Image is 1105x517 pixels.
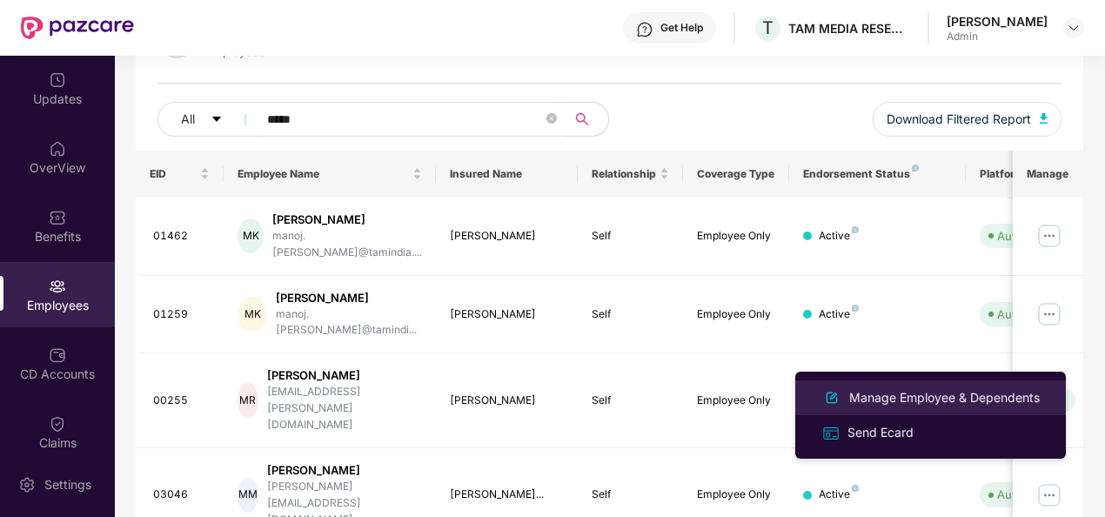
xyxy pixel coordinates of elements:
[272,211,422,228] div: [PERSON_NAME]
[1013,151,1083,198] th: Manage
[566,102,609,137] button: search
[997,227,1067,245] div: Auto Verified
[697,393,775,409] div: Employee Only
[819,487,859,503] div: Active
[450,393,564,409] div: [PERSON_NAME]
[660,21,703,35] div: Get Help
[211,113,223,127] span: caret-down
[181,110,195,129] span: All
[636,21,653,38] img: svg+xml;base64,PHN2ZyBpZD0iSGVscC0zMngzMiIgeG1sbnM9Imh0dHA6Ly93d3cudzMub3JnLzIwMDAvc3ZnIiB3aWR0aD...
[592,228,670,245] div: Self
[819,228,859,245] div: Active
[697,487,775,503] div: Employee Only
[852,485,859,492] img: svg+xml;base64,PHN2ZyB4bWxucz0iaHR0cDovL3d3dy53My5vcmcvMjAwMC9zdmciIHdpZHRoPSI4IiBoZWlnaHQ9IjgiIH...
[1035,222,1063,250] img: manageButton
[592,306,670,323] div: Self
[153,228,211,245] div: 01462
[1040,113,1048,124] img: svg+xml;base64,PHN2ZyB4bWxucz0iaHR0cDovL3d3dy53My5vcmcvMjAwMC9zdmciIHhtbG5zOnhsaW5rPSJodHRwOi8vd3...
[846,388,1043,407] div: Manage Employee & Dependents
[272,228,422,261] div: manoj.[PERSON_NAME]@tamindia....
[683,151,789,198] th: Coverage Type
[947,13,1048,30] div: [PERSON_NAME]
[697,306,775,323] div: Employee Only
[852,305,859,312] img: svg+xml;base64,PHN2ZyB4bWxucz0iaHR0cDovL3d3dy53My5vcmcvMjAwMC9zdmciIHdpZHRoPSI4IiBoZWlnaHQ9IjgiIH...
[450,487,564,503] div: [PERSON_NAME]...
[1035,481,1063,509] img: manageButton
[436,151,578,198] th: Insured Name
[153,393,211,409] div: 00255
[49,209,66,226] img: svg+xml;base64,PHN2ZyBpZD0iQmVuZWZpdHMiIHhtbG5zPSJodHRwOi8vd3d3LnczLm9yZy8yMDAwL3N2ZyIgd2lkdGg9Ij...
[49,140,66,158] img: svg+xml;base64,PHN2ZyBpZD0iSG9tZSIgeG1sbnM9Imh0dHA6Ly93d3cudzMub3JnLzIwMDAvc3ZnIiB3aWR0aD0iMjAiIG...
[49,415,66,433] img: svg+xml;base64,PHN2ZyBpZD0iQ2xhaW0iIHhtbG5zPSJodHRwOi8vd3d3LnczLm9yZy8yMDAwL3N2ZyIgd2lkdGg9IjIwIi...
[276,290,422,306] div: [PERSON_NAME]
[546,111,557,128] span: close-circle
[912,164,919,171] img: svg+xml;base64,PHN2ZyB4bWxucz0iaHR0cDovL3d3dy53My5vcmcvMjAwMC9zdmciIHdpZHRoPSI4IiBoZWlnaHQ9IjgiIH...
[592,167,657,181] span: Relationship
[238,218,264,253] div: MK
[997,305,1067,323] div: Auto Verified
[592,487,670,503] div: Self
[873,102,1062,137] button: Download Filtered Report
[762,17,773,38] span: T
[1035,300,1063,328] img: manageButton
[238,167,409,181] span: Employee Name
[578,151,684,198] th: Relationship
[788,20,910,37] div: TAM MEDIA RESEARCH PRIVATE LIMITED
[153,487,211,503] div: 03046
[238,297,267,332] div: MK
[997,486,1067,503] div: Auto Verified
[267,384,422,433] div: [EMAIL_ADDRESS][PERSON_NAME][DOMAIN_NAME]
[450,228,564,245] div: [PERSON_NAME]
[49,278,66,295] img: svg+xml;base64,PHN2ZyBpZD0iRW1wbG95ZWVzIiB4bWxucz0iaHR0cDovL3d3dy53My5vcmcvMjAwMC9zdmciIHdpZHRoPS...
[592,393,670,409] div: Self
[49,71,66,89] img: svg+xml;base64,PHN2ZyBpZD0iVXBkYXRlZCIgeG1sbnM9Imh0dHA6Ly93d3cudzMub3JnLzIwMDAvc3ZnIiB3aWR0aD0iMj...
[49,346,66,364] img: svg+xml;base64,PHN2ZyBpZD0iQ0RfQWNjb3VudHMiIGRhdGEtbmFtZT0iQ0QgQWNjb3VudHMiIHhtbG5zPSJodHRwOi8vd3...
[136,151,224,198] th: EID
[566,112,599,126] span: search
[450,306,564,323] div: [PERSON_NAME]
[546,113,557,124] span: close-circle
[821,387,842,408] img: svg+xml;base64,PHN2ZyB4bWxucz0iaHR0cDovL3d3dy53My5vcmcvMjAwMC9zdmciIHhtbG5zOnhsaW5rPSJodHRwOi8vd3...
[697,228,775,245] div: Employee Only
[267,462,422,479] div: [PERSON_NAME]
[980,167,1075,181] div: Platform Status
[852,226,859,233] img: svg+xml;base64,PHN2ZyB4bWxucz0iaHR0cDovL3d3dy53My5vcmcvMjAwMC9zdmciIHdpZHRoPSI4IiBoZWlnaHQ9IjgiIH...
[267,367,422,384] div: [PERSON_NAME]
[238,478,258,513] div: MM
[238,383,258,418] div: MR
[803,167,952,181] div: Endorsement Status
[157,102,264,137] button: Allcaret-down
[39,476,97,493] div: Settings
[153,306,211,323] div: 01259
[21,17,134,39] img: New Pazcare Logo
[947,30,1048,44] div: Admin
[821,424,840,443] img: svg+xml;base64,PHN2ZyB4bWxucz0iaHR0cDovL3d3dy53My5vcmcvMjAwMC9zdmciIHdpZHRoPSIxNiIgaGVpZ2h0PSIxNi...
[18,476,36,493] img: svg+xml;base64,PHN2ZyBpZD0iU2V0dGluZy0yMHgyMCIgeG1sbnM9Imh0dHA6Ly93d3cudzMub3JnLzIwMDAvc3ZnIiB3aW...
[276,306,422,339] div: manoj.[PERSON_NAME]@tamindi...
[844,423,917,442] div: Send Ecard
[150,167,198,181] span: EID
[1067,21,1081,35] img: svg+xml;base64,PHN2ZyBpZD0iRHJvcGRvd24tMzJ4MzIiIHhtbG5zPSJodHRwOi8vd3d3LnczLm9yZy8yMDAwL3N2ZyIgd2...
[224,151,436,198] th: Employee Name
[819,306,859,323] div: Active
[887,110,1031,129] span: Download Filtered Report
